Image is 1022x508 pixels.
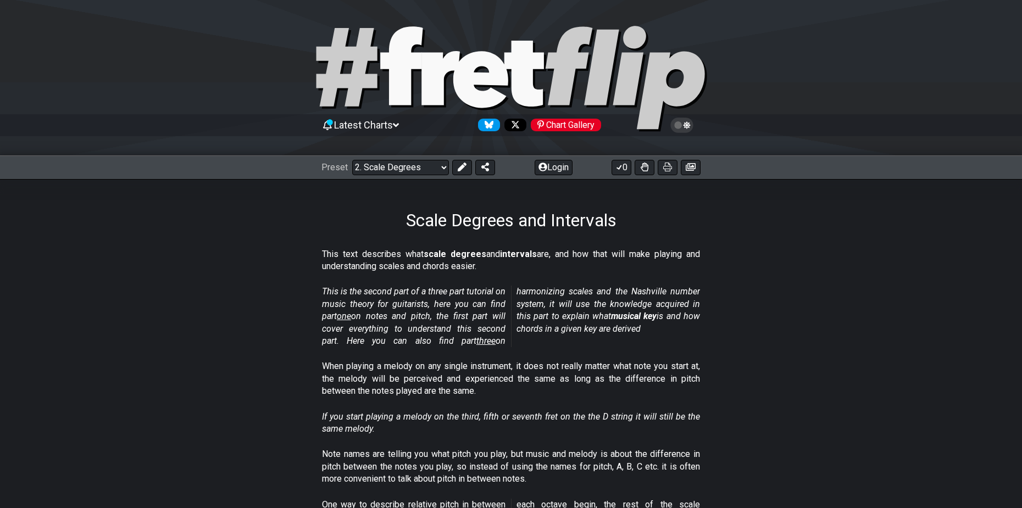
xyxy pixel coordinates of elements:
span: one [337,311,351,321]
strong: intervals [500,249,537,259]
span: Latest Charts [334,119,393,131]
strong: scale degrees [424,249,486,259]
em: This is the second part of a three part tutorial on music theory for guitarists, here you can fin... [322,286,700,346]
button: Share Preset [475,160,495,175]
span: three [476,336,496,346]
button: 0 [612,160,631,175]
select: Preset [352,160,449,175]
button: Login [535,160,573,175]
button: Edit Preset [452,160,472,175]
div: Chart Gallery [531,119,601,131]
a: #fretflip at Pinterest [526,119,601,131]
button: Toggle Dexterity for all fretkits [635,160,654,175]
strong: musical key [611,311,657,321]
em: If you start playing a melody on the third, fifth or seventh fret on the the D string it will sti... [322,411,700,434]
span: Preset [321,162,348,172]
p: Note names are telling you what pitch you play, but music and melody is about the difference in p... [322,448,700,485]
span: Toggle light / dark theme [676,120,688,130]
button: Create image [681,160,701,175]
button: Print [658,160,677,175]
p: When playing a melody on any single instrument, it does not really matter what note you start at,... [322,360,700,397]
p: This text describes what and are, and how that will make playing and understanding scales and cho... [322,248,700,273]
h1: Scale Degrees and Intervals [406,210,616,231]
a: Follow #fretflip at X [500,119,526,131]
a: Follow #fretflip at Bluesky [474,119,500,131]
